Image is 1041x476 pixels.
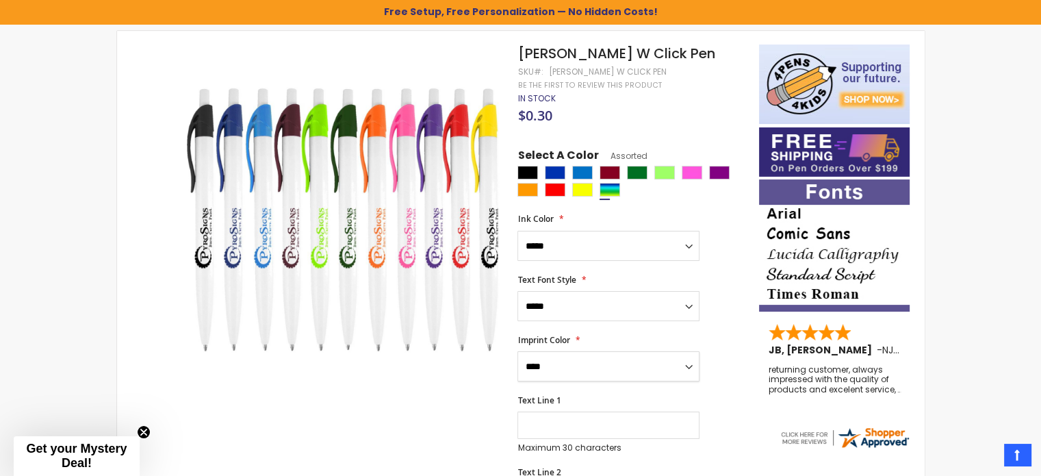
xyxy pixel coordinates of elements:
[779,441,910,453] a: 4pens.com certificate URL
[517,334,569,346] span: Imprint Color
[654,166,675,179] div: Green Light
[137,425,151,439] button: Close teaser
[545,183,565,197] div: Red
[517,394,561,406] span: Text Line 1
[572,166,593,179] div: Blue Light
[548,66,666,77] div: [PERSON_NAME] W Click Pen
[517,148,598,166] span: Select A Color
[517,93,555,104] div: Availability
[517,92,555,104] span: In stock
[572,183,593,197] div: Yellow
[779,425,910,450] img: 4pens.com widget logo
[600,183,620,197] div: Assorted
[545,166,565,179] div: Blue
[517,183,538,197] div: Orange
[517,44,715,63] span: [PERSON_NAME] W Click Pen
[598,150,647,162] span: Assorted
[14,436,140,476] div: Get your Mystery Deal!Close teaser
[769,343,877,357] span: JB, [PERSON_NAME]
[517,106,552,125] span: $0.30
[759,127,910,177] img: Free shipping on orders over $199
[759,179,910,312] img: font-personalization-examples
[682,166,702,179] div: Pink
[186,64,499,377] img: preston-w-main_1.jpg
[627,166,647,179] div: Green
[517,80,661,90] a: Be the first to review this product
[517,213,553,225] span: Ink Color
[759,45,910,124] img: 4pens 4 kids
[26,442,127,470] span: Get your Mystery Deal!
[600,166,620,179] div: Burgundy
[769,365,901,394] div: returning customer, always impressed with the quality of products and excelent service, will retu...
[882,343,899,357] span: NJ
[517,66,543,77] strong: SKU
[517,166,538,179] div: Black
[709,166,730,179] div: Purple
[877,343,996,357] span: - ,
[1004,444,1031,466] a: Top
[517,274,576,286] span: Text Font Style
[517,442,699,453] p: Maximum 30 characters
